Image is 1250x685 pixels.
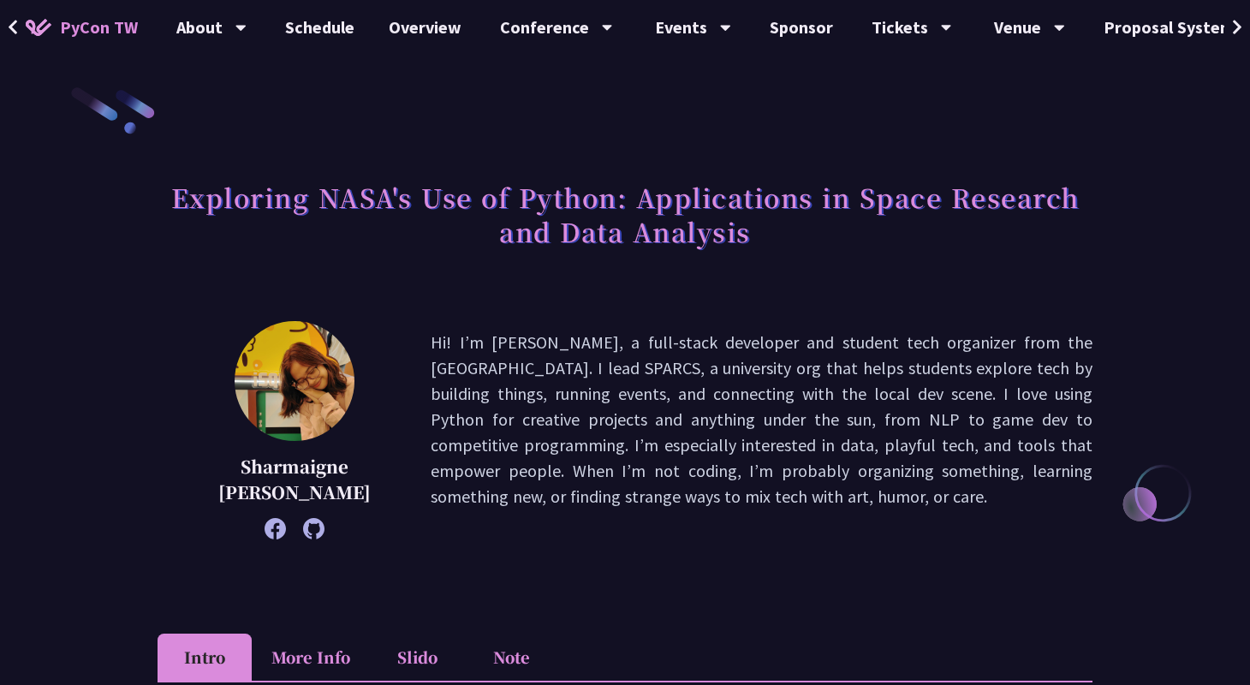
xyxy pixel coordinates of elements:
[200,454,388,505] p: Sharmaigne [PERSON_NAME]
[235,321,354,441] img: Sharmaigne Angelie Mabano
[370,634,464,681] li: Slido
[60,15,138,40] span: PyCon TW
[9,6,155,49] a: PyCon TW
[431,330,1092,531] p: Hi! I’m [PERSON_NAME], a full-stack developer and student tech organizer from the [GEOGRAPHIC_DAT...
[252,634,370,681] li: More Info
[158,171,1092,257] h1: Exploring NASA's Use of Python: Applications in Space Research and Data Analysis
[26,19,51,36] img: Home icon of PyCon TW 2025
[158,634,252,681] li: Intro
[464,634,558,681] li: Note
